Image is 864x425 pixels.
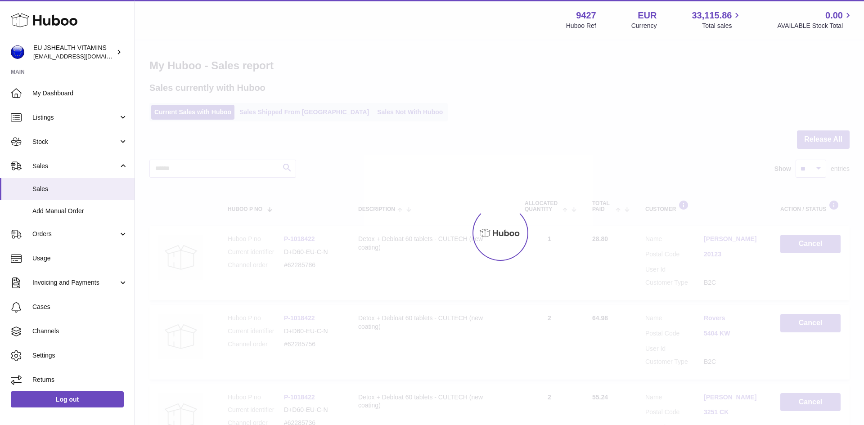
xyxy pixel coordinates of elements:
span: 33,115.86 [692,9,732,22]
span: Returns [32,376,128,384]
span: 0.00 [825,9,843,22]
img: internalAdmin-9427@internal.huboo.com [11,45,24,59]
span: Sales [32,185,128,193]
div: EU JSHEALTH VITAMINS [33,44,114,61]
span: Stock [32,138,118,146]
a: Log out [11,391,124,407]
span: Cases [32,303,128,311]
span: Listings [32,113,118,122]
strong: 9427 [576,9,596,22]
span: Invoicing and Payments [32,278,118,287]
span: Sales [32,162,118,170]
span: Add Manual Order [32,207,128,215]
a: 33,115.86 Total sales [692,9,742,30]
span: [EMAIL_ADDRESS][DOMAIN_NAME] [33,53,132,60]
span: Usage [32,254,128,263]
span: Settings [32,351,128,360]
span: AVAILABLE Stock Total [777,22,853,30]
span: Channels [32,327,128,336]
strong: EUR [638,9,657,22]
span: Total sales [702,22,742,30]
div: Currency [631,22,657,30]
span: My Dashboard [32,89,128,98]
div: Huboo Ref [566,22,596,30]
span: Orders [32,230,118,238]
a: 0.00 AVAILABLE Stock Total [777,9,853,30]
